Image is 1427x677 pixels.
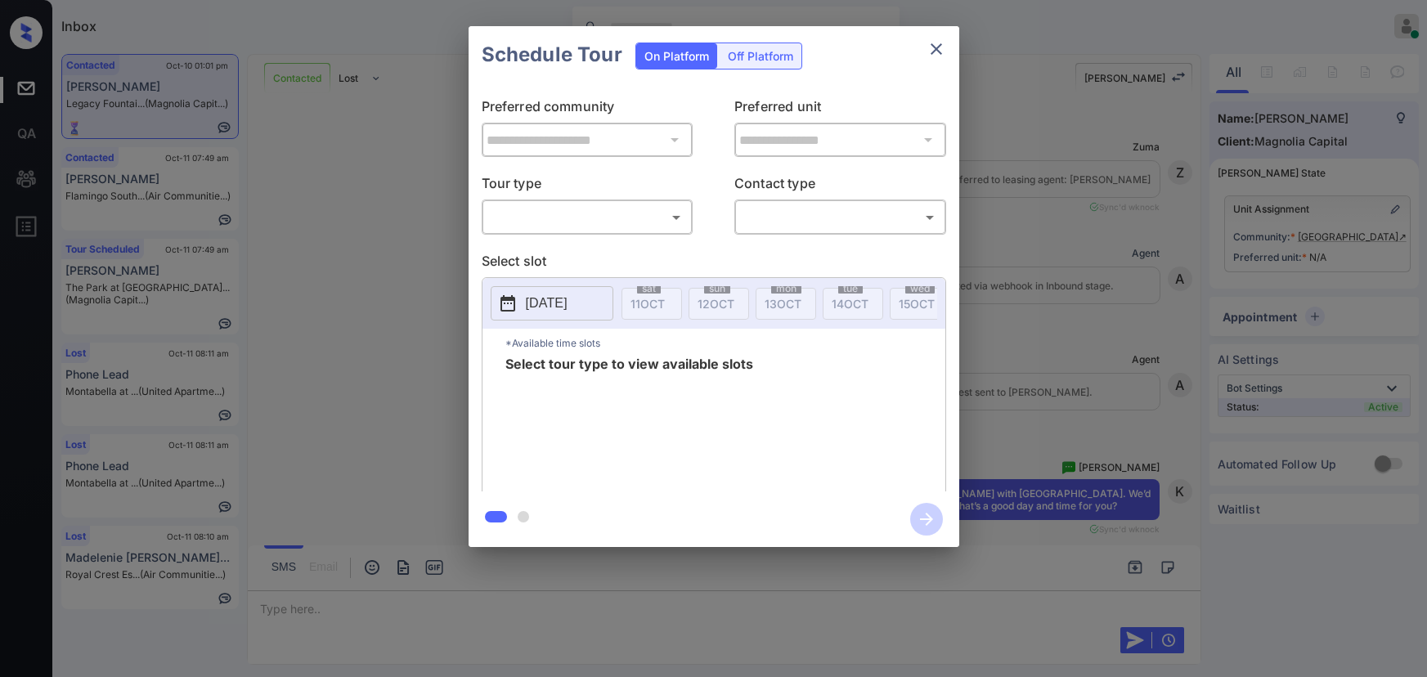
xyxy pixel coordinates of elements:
p: *Available time slots [505,329,945,357]
div: Off Platform [720,43,801,69]
p: Preferred unit [734,96,946,123]
button: close [920,33,953,65]
div: On Platform [636,43,717,69]
p: Select slot [482,251,946,277]
h2: Schedule Tour [469,26,635,83]
p: Preferred community [482,96,693,123]
span: Select tour type to view available slots [505,357,753,488]
p: Contact type [734,173,946,200]
p: [DATE] [526,294,568,313]
p: Tour type [482,173,693,200]
button: [DATE] [491,286,613,321]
